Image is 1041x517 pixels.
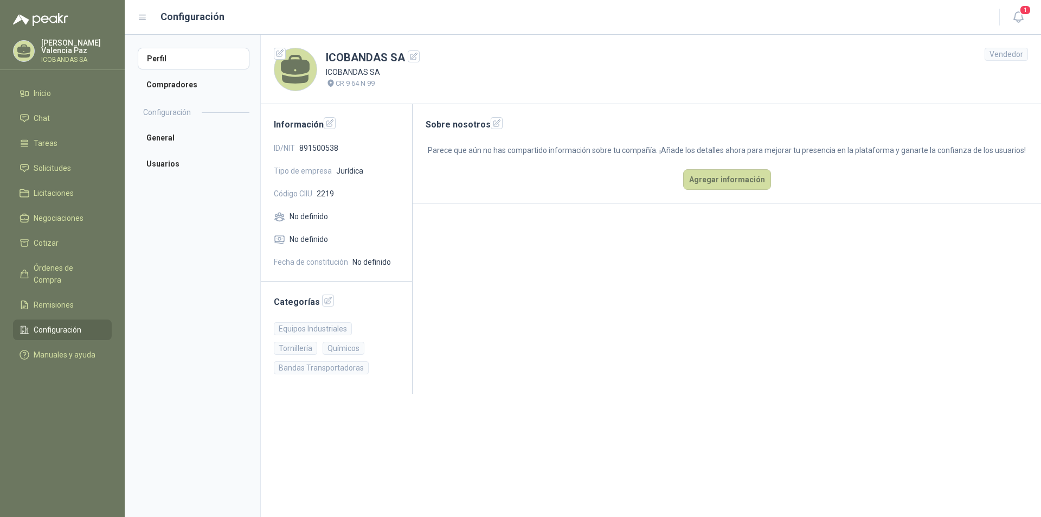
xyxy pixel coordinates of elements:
button: 1 [1008,8,1028,27]
p: CR 9 64 N 99 [336,78,375,89]
a: Negociaciones [13,208,112,228]
span: No definido [290,233,328,245]
h1: ICOBANDAS SA [326,49,420,66]
a: Solicitudes [13,158,112,178]
h2: Categorías [274,295,399,309]
a: Inicio [13,83,112,104]
div: Equipos Industriales [274,322,352,335]
span: No definido [290,210,328,222]
span: Solicitudes [34,162,71,174]
span: Manuales y ayuda [34,349,95,361]
span: Órdenes de Compra [34,262,101,286]
span: Chat [34,112,50,124]
a: Chat [13,108,112,129]
a: Configuración [13,320,112,340]
span: Tareas [34,137,57,149]
div: Tornillería [274,342,317,355]
span: Tipo de empresa [274,165,332,177]
h1: Configuración [160,9,224,24]
div: Bandas Transportadoras [274,361,369,374]
span: 891500538 [299,142,338,154]
img: Logo peakr [13,13,68,26]
a: Compradores [138,74,249,95]
span: 1 [1019,5,1031,15]
span: ID/NIT [274,142,295,154]
p: [PERSON_NAME] Valencia Paz [41,39,112,54]
h2: Configuración [143,106,191,118]
span: 2219 [317,188,334,200]
p: Parece que aún no has compartido información sobre tu compañía. ¡Añade los detalles ahora para me... [426,144,1028,156]
a: Remisiones [13,295,112,315]
span: Negociaciones [34,212,83,224]
div: Químicos [323,342,364,355]
span: Configuración [34,324,81,336]
a: Órdenes de Compra [13,258,112,290]
button: Agregar información [683,169,771,190]
a: Licitaciones [13,183,112,203]
a: Manuales y ayuda [13,344,112,365]
a: General [138,127,249,149]
span: Cotizar [34,237,59,249]
p: ICOBANDAS SA [41,56,112,63]
span: Licitaciones [34,187,74,199]
span: Inicio [34,87,51,99]
a: Tareas [13,133,112,154]
a: Usuarios [138,153,249,175]
h2: Sobre nosotros [426,117,1028,131]
p: ICOBANDAS SA [326,66,420,78]
span: Remisiones [34,299,74,311]
h2: Información [274,117,399,131]
a: Cotizar [13,233,112,253]
span: Jurídica [336,165,363,177]
span: Código CIIU [274,188,312,200]
span: Fecha de constitución [274,256,348,268]
div: Vendedor [985,48,1028,61]
a: Perfil [138,48,249,69]
span: No definido [352,256,391,268]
